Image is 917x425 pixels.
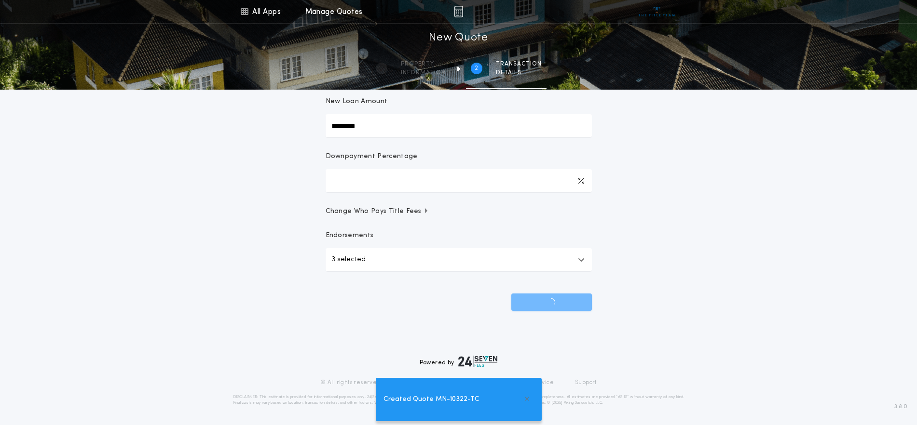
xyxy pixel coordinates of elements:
p: Downpayment Percentage [326,152,418,161]
span: Change Who Pays Title Fees [326,207,429,216]
h2: 2 [475,65,478,72]
span: Property [401,60,446,68]
p: 3 selected [331,254,366,266]
input: New Loan Amount [326,114,592,137]
span: information [401,69,446,77]
button: Change Who Pays Title Fees [326,207,592,216]
span: details [496,69,542,77]
div: Powered by [420,356,498,367]
p: New Loan Amount [326,97,388,106]
h1: New Quote [429,30,488,46]
span: Transaction [496,60,542,68]
span: Created Quote MN-10322-TC [383,394,479,405]
button: 3 selected [326,248,592,271]
input: Downpayment Percentage [326,169,592,192]
p: Endorsements [326,231,592,240]
img: img [454,6,463,17]
img: vs-icon [639,7,675,16]
img: logo [458,356,498,367]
